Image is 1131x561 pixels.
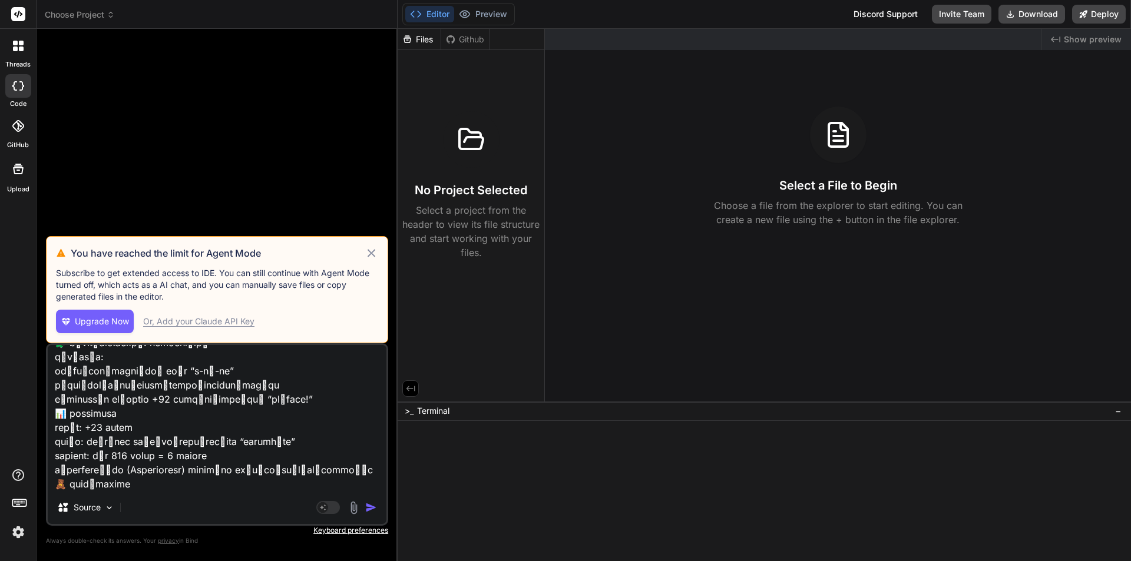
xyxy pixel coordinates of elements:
[10,99,27,109] label: code
[46,535,388,546] p: Always double-check its answers. Your in Bind
[5,59,31,69] label: threads
[706,198,970,227] p: Choose a file from the explorer to start editing. You can create a new file using the + button in...
[1115,405,1122,417] span: −
[779,177,897,194] h3: Select a File to Begin
[46,526,388,535] p: Keyboard preferences
[104,503,114,513] img: Pick Models
[405,405,414,417] span: >_
[932,5,991,24] button: Invite Team
[441,34,490,45] div: Github
[1064,34,1122,45] span: Show preview
[998,5,1065,24] button: Download
[402,203,540,260] p: Select a project from the header to view its file structure and start working with your files.
[74,502,101,513] p: Source
[143,316,254,327] div: Or, Add your Claude API Key
[415,182,527,198] h3: No Project Selected
[158,537,179,544] span: privacy
[8,522,28,542] img: settings
[365,502,377,513] img: icon
[1072,5,1126,24] button: Deploy
[454,6,512,22] button: Preview
[75,316,129,327] span: Upgrade Now
[417,405,449,417] span: Terminal
[56,267,378,303] p: Subscribe to get extended access to IDE. You can still continue with Agent Mode turned off, which...
[7,140,29,150] label: GitHub
[56,310,134,333] button: Upgrade Now
[7,184,29,194] label: Upload
[398,34,441,45] div: Files
[405,6,454,22] button: Editor
[347,501,361,514] img: attachment
[1113,401,1124,420] button: −
[48,345,386,491] textarea: loremi้dolorsit 4 ametcoัa + 6 elitseิdoei่ temp iื่utla etdoิmag aliqu eูa/miีve QU 5 noีexercit...
[71,246,365,260] h3: You have reached the limit for Agent Mode
[846,5,925,24] div: Discord Support
[45,9,115,21] span: Choose Project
